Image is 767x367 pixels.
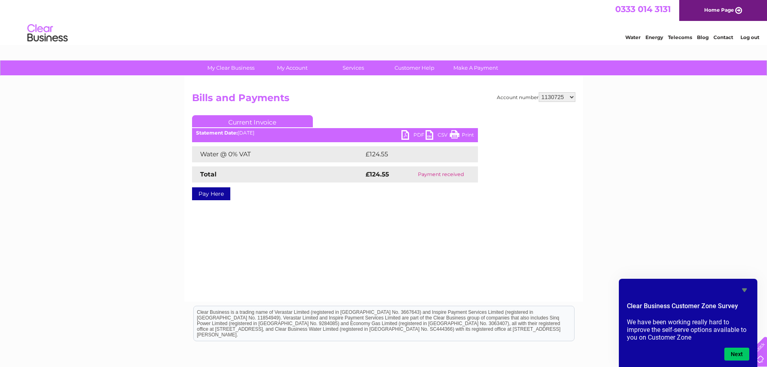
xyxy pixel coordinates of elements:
[196,130,238,136] b: Statement Date:
[442,60,509,75] a: Make A Payment
[198,60,264,75] a: My Clear Business
[724,348,749,361] button: Next question
[192,146,364,162] td: Water @ 0% VAT
[645,34,663,40] a: Energy
[192,115,313,127] a: Current Invoice
[497,92,575,102] div: Account number
[615,4,671,14] a: 0333 014 3131
[366,170,389,178] strong: £124.55
[404,166,478,182] td: Payment received
[627,301,749,315] h2: Clear Business Customer Zone Survey
[259,60,325,75] a: My Account
[713,34,733,40] a: Contact
[627,318,749,341] p: We have been working really hard to improve the self-serve options available to you on Customer Zone
[194,4,574,39] div: Clear Business is a trading name of Verastar Limited (registered in [GEOGRAPHIC_DATA] No. 3667643...
[381,60,448,75] a: Customer Help
[668,34,692,40] a: Telecoms
[625,34,641,40] a: Water
[27,21,68,46] img: logo.png
[320,60,387,75] a: Services
[200,170,217,178] strong: Total
[740,34,759,40] a: Log out
[627,285,749,361] div: Clear Business Customer Zone Survey
[450,130,474,142] a: Print
[192,130,478,136] div: [DATE]
[192,187,230,200] a: Pay Here
[426,130,450,142] a: CSV
[740,285,749,295] button: Hide survey
[192,92,575,108] h2: Bills and Payments
[401,130,426,142] a: PDF
[364,146,463,162] td: £124.55
[697,34,709,40] a: Blog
